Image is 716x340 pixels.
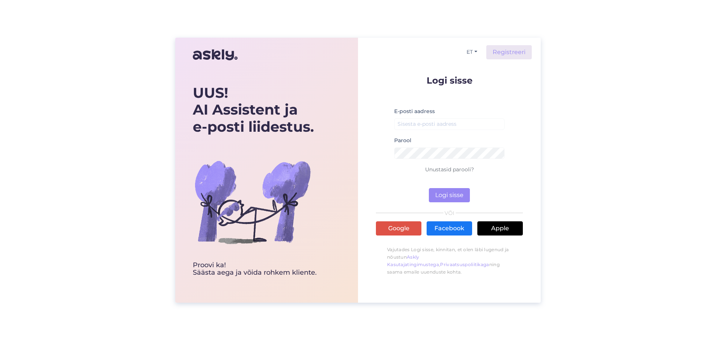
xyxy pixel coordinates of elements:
[376,76,523,85] p: Logi sisse
[464,47,480,57] button: ET
[394,137,411,144] label: Parool
[376,221,421,235] a: Google
[387,254,439,267] a: Askly Kasutajatingimustega
[376,242,523,280] p: Vajutades Logi sisse, kinnitan, et olen läbi lugenud ja nõustun , ning saama emaile uuenduste kohta.
[425,166,474,173] a: Unustasid parooli?
[193,142,312,262] img: bg-askly
[193,262,317,277] div: Proovi ka! Säästa aega ja võida rohkem kliente.
[429,188,470,202] button: Logi sisse
[193,46,238,64] img: Askly
[486,45,532,59] a: Registreeri
[443,210,456,216] span: VÕI
[427,221,472,235] a: Facebook
[193,84,317,135] div: UUS! AI Assistent ja e-posti liidestus.
[394,118,505,130] input: Sisesta e-posti aadress
[394,107,435,115] label: E-posti aadress
[440,262,489,267] a: Privaatsuspoliitikaga
[477,221,523,235] a: Apple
